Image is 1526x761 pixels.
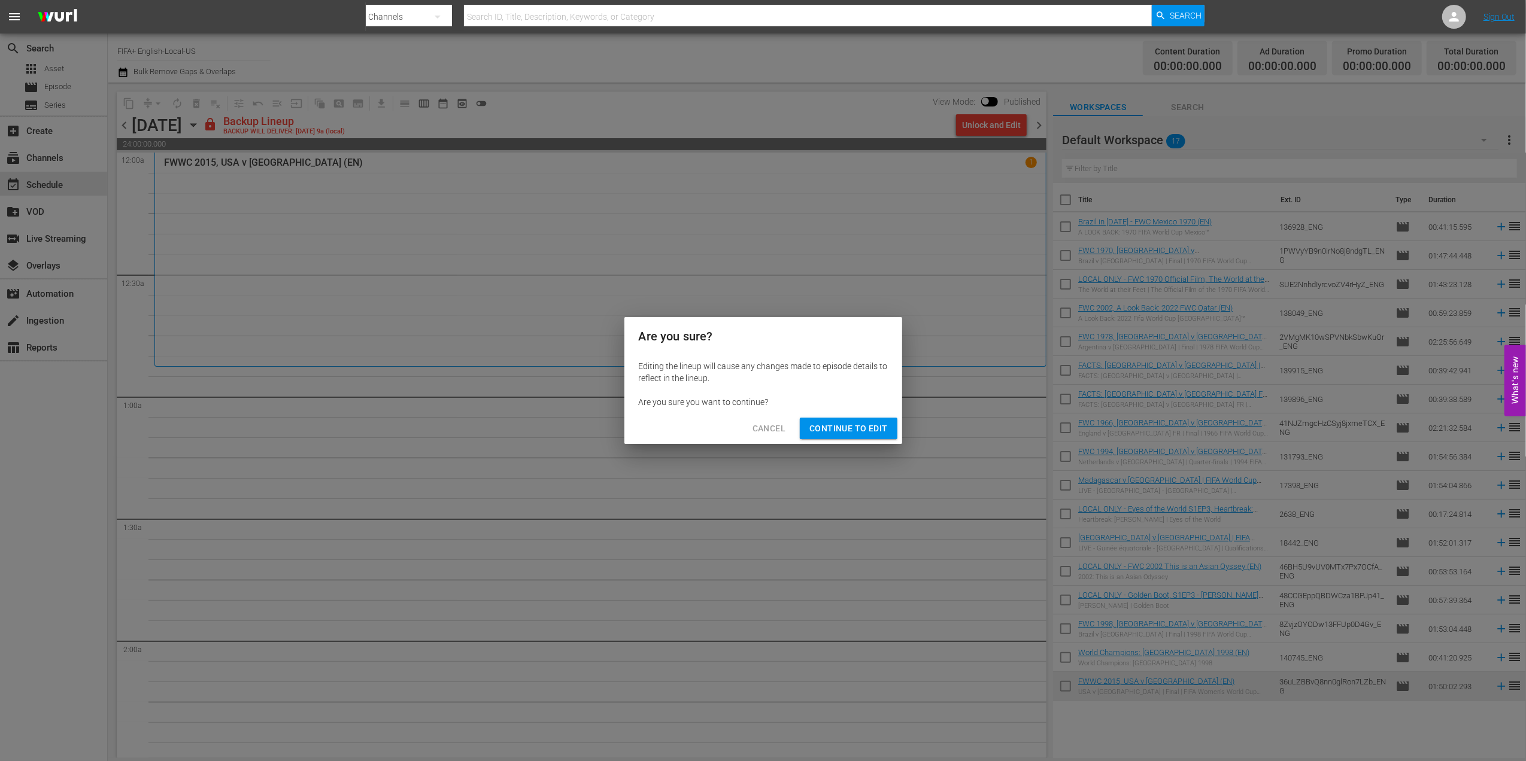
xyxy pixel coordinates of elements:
[743,418,795,440] button: Cancel
[1483,12,1515,22] a: Sign Out
[800,418,897,440] button: Continue to Edit
[809,421,887,436] span: Continue to Edit
[639,360,888,384] div: Editing the lineup will cause any changes made to episode details to reflect in the lineup.
[7,10,22,24] span: menu
[639,396,888,408] div: Are you sure you want to continue?
[1504,345,1526,416] button: Open Feedback Widget
[29,3,86,31] img: ans4CAIJ8jUAAAAAAAAAAAAAAAAAAAAAAAAgQb4GAAAAAAAAAAAAAAAAAAAAAAAAJMjXAAAAAAAAAAAAAAAAAAAAAAAAgAT5G...
[1170,5,1202,26] span: Search
[753,421,785,436] span: Cancel
[639,327,888,346] h2: Are you sure?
